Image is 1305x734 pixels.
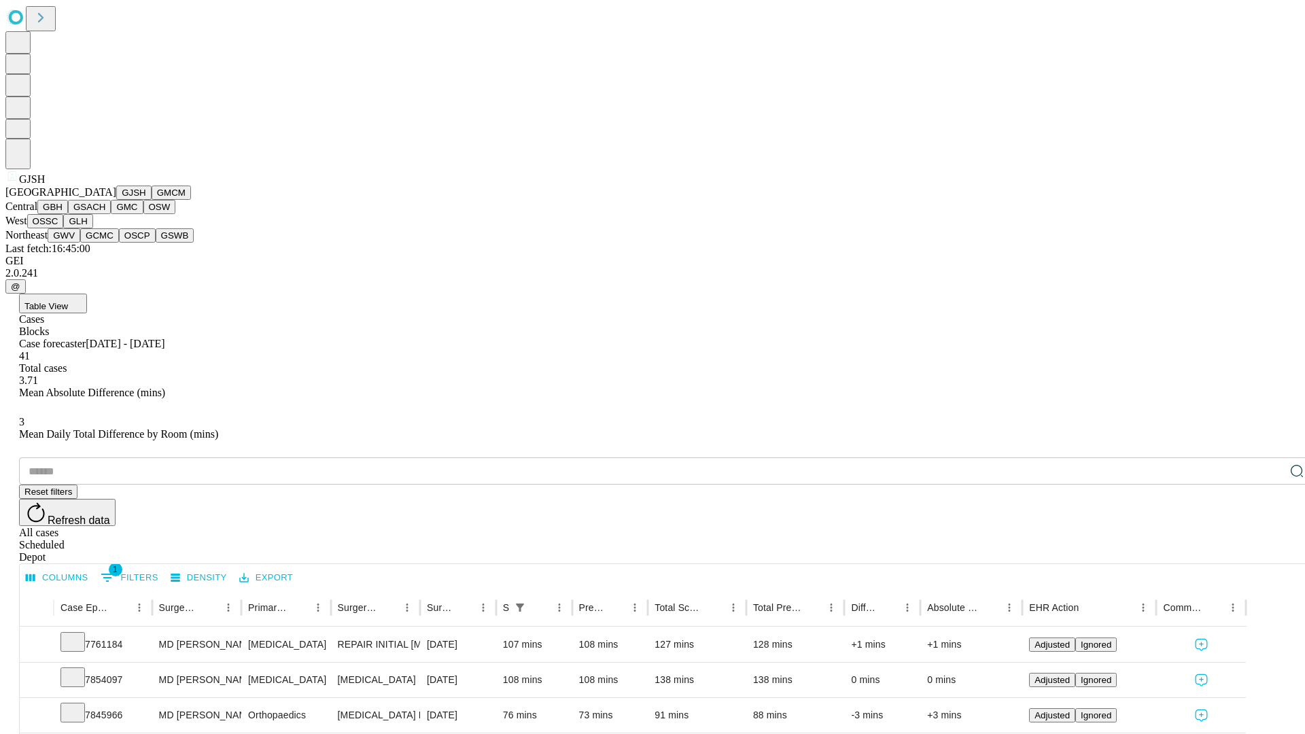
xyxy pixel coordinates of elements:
span: Case forecaster [19,338,86,349]
div: Scheduled In Room Duration [503,602,509,613]
button: Menu [309,598,328,617]
div: 0 mins [851,663,913,697]
button: Adjusted [1029,637,1075,652]
button: Menu [398,598,417,617]
button: Sort [531,598,550,617]
button: Adjusted [1029,673,1075,687]
button: Sort [981,598,1000,617]
button: Ignored [1075,708,1117,722]
button: GWV [48,228,80,243]
div: Surgery Date [427,602,453,613]
div: Orthopaedics [248,698,324,733]
span: Total cases [19,362,67,374]
div: 108 mins [579,627,642,662]
button: @ [5,279,26,294]
div: 108 mins [503,663,565,697]
div: Absolute Difference [927,602,979,613]
div: Predicted In Room Duration [579,602,606,613]
div: Primary Service [248,602,288,613]
div: 107 mins [503,627,565,662]
button: GBH [37,200,68,214]
button: Menu [1134,598,1153,617]
button: Sort [1204,598,1223,617]
div: 7854097 [60,663,145,697]
span: 41 [19,350,30,362]
button: Export [236,567,296,589]
div: 7845966 [60,698,145,733]
span: Central [5,200,37,212]
div: 1 active filter [510,598,529,617]
button: Menu [550,598,569,617]
button: Sort [1080,598,1099,617]
div: -3 mins [851,698,913,733]
button: Menu [724,598,743,617]
button: Sort [290,598,309,617]
button: Ignored [1075,673,1117,687]
button: Expand [27,669,47,693]
button: OSSC [27,214,64,228]
div: 73 mins [579,698,642,733]
div: 127 mins [655,627,739,662]
div: 138 mins [655,663,739,697]
div: [DATE] [427,663,489,697]
button: Sort [803,598,822,617]
div: +1 mins [927,627,1015,662]
span: GJSH [19,173,45,185]
span: Reset filters [24,487,72,497]
span: Mean Daily Total Difference by Room (mins) [19,428,218,440]
div: MD [PERSON_NAME] [159,663,234,697]
div: Case Epic Id [60,602,109,613]
button: Sort [705,598,724,617]
div: 7761184 [60,627,145,662]
div: [DATE] [427,698,489,733]
div: REPAIR INITIAL [MEDICAL_DATA] REDUCIBLE AGE [DEMOGRAPHIC_DATA] OR MORE [338,627,413,662]
button: Density [167,567,230,589]
div: Surgeon Name [159,602,198,613]
button: GSACH [68,200,111,214]
button: Show filters [97,567,162,589]
div: Total Predicted Duration [753,602,802,613]
span: Ignored [1081,675,1111,685]
div: Comments [1163,602,1202,613]
button: Menu [625,598,644,617]
button: GJSH [116,186,152,200]
span: [DATE] - [DATE] [86,338,164,349]
button: GMC [111,200,143,214]
button: Menu [474,598,493,617]
div: EHR Action [1029,602,1079,613]
button: OSCP [119,228,156,243]
button: Sort [379,598,398,617]
button: GCMC [80,228,119,243]
div: [DATE] [427,627,489,662]
span: Mean Absolute Difference (mins) [19,387,165,398]
div: [MEDICAL_DATA] [248,627,324,662]
button: Menu [898,598,917,617]
span: Ignored [1081,710,1111,720]
button: GSWB [156,228,194,243]
div: [MEDICAL_DATA] [338,663,413,697]
div: 138 mins [753,663,838,697]
button: Sort [606,598,625,617]
div: Total Scheduled Duration [655,602,703,613]
button: Sort [879,598,898,617]
button: GLH [63,214,92,228]
span: 3.71 [19,374,38,386]
span: 3 [19,416,24,427]
span: Adjusted [1034,640,1070,650]
span: @ [11,281,20,292]
div: MD [PERSON_NAME] [PERSON_NAME] [159,698,234,733]
button: GMCM [152,186,191,200]
button: Table View [19,294,87,313]
span: Refresh data [48,514,110,526]
button: Reset filters [19,485,77,499]
button: Menu [1000,598,1019,617]
div: 76 mins [503,698,565,733]
div: [MEDICAL_DATA] MEDIAL OR LATERAL MENISCECTOMY [338,698,413,733]
button: Menu [130,598,149,617]
button: OSW [143,200,176,214]
div: [MEDICAL_DATA] [248,663,324,697]
div: 2.0.241 [5,267,1300,279]
div: Surgery Name [338,602,377,613]
div: +1 mins [851,627,913,662]
button: Menu [822,598,841,617]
